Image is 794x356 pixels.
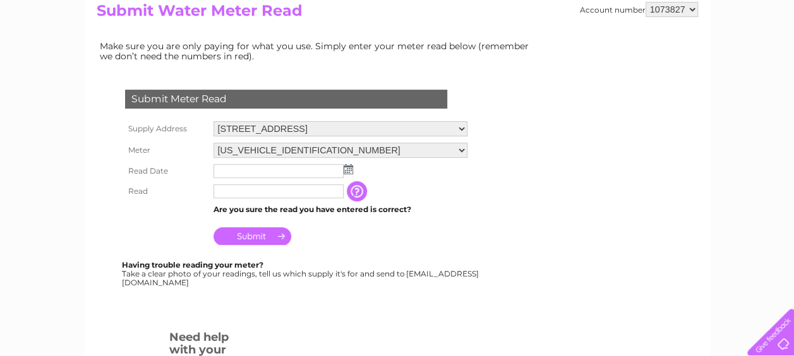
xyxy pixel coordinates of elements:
[572,54,596,63] a: Water
[603,54,631,63] a: Energy
[556,6,643,22] a: 0333 014 3131
[684,54,702,63] a: Blog
[344,164,353,174] img: ...
[122,260,263,270] b: Having trouble reading your meter?
[122,139,210,161] th: Meter
[125,90,447,109] div: Submit Meter Read
[710,54,741,63] a: Contact
[210,201,471,218] td: Are you sure the read you have entered is correct?
[122,161,210,181] th: Read Date
[97,38,539,64] td: Make sure you are only paying for what you use. Simply enter your meter read below (remember we d...
[122,118,210,139] th: Supply Address
[28,33,92,71] img: logo.png
[752,54,782,63] a: Log out
[214,227,291,245] input: Submit
[122,181,210,201] th: Read
[99,7,696,61] div: Clear Business is a trading name of Verastar Limited (registered in [GEOGRAPHIC_DATA] No. 3667643...
[639,54,677,63] a: Telecoms
[580,2,698,17] div: Account number
[347,181,370,201] input: Information
[97,2,698,26] h2: Submit Water Meter Read
[122,261,481,287] div: Take a clear photo of your readings, tell us which supply it's for and send to [EMAIL_ADDRESS][DO...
